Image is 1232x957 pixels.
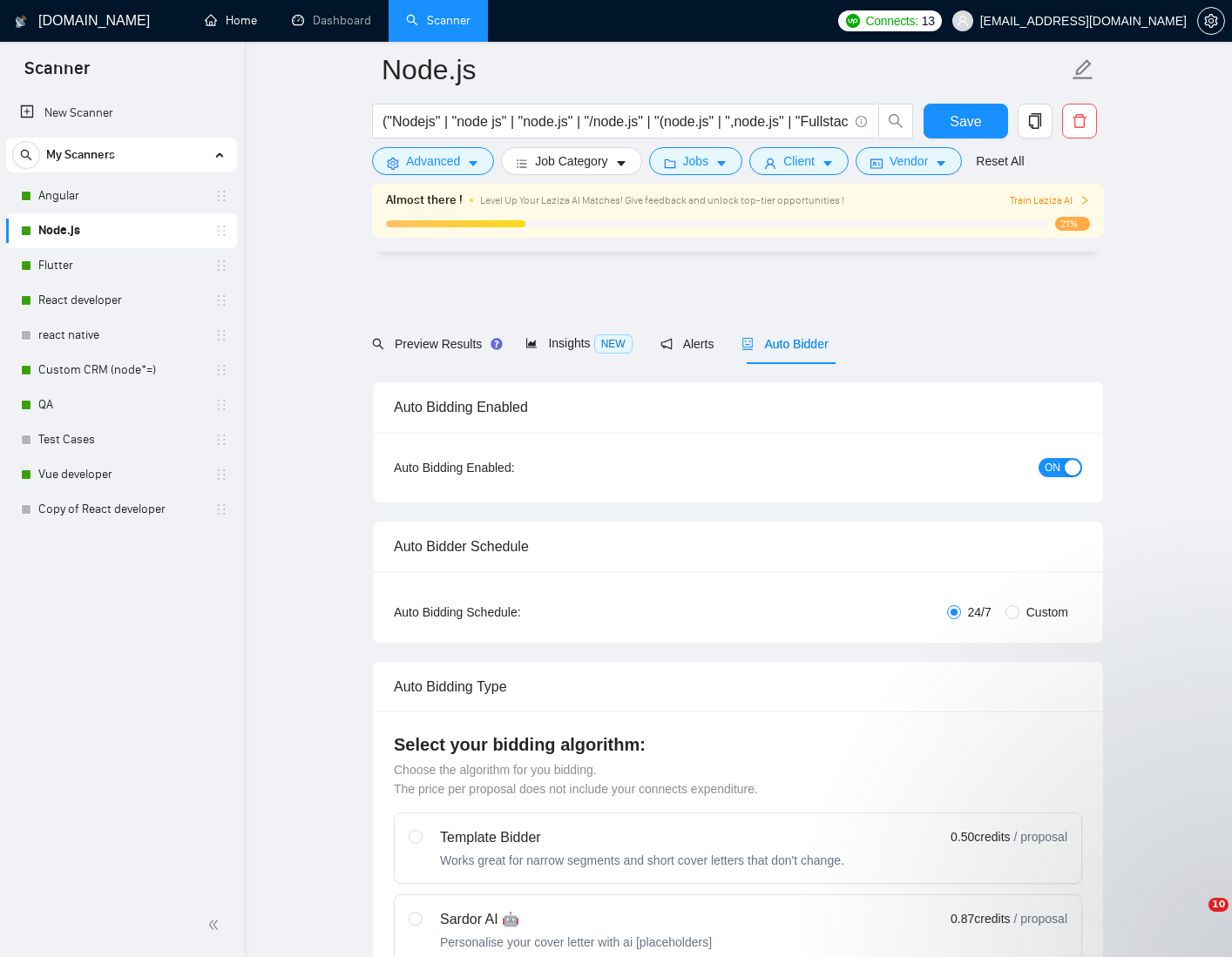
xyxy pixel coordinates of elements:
[38,318,204,353] a: react native
[935,157,947,170] span: caret-down
[214,189,228,203] span: holder
[664,157,676,170] span: folder
[38,283,204,318] a: React developer
[38,388,204,422] a: QA
[394,522,1082,571] div: Auto Bidder Schedule
[1014,910,1067,927] span: / proposal
[783,152,815,171] span: Client
[879,113,912,129] span: search
[440,852,844,869] div: Works great for narrow segments and short cover letters that don't change.
[741,337,828,351] span: Auto Bidder
[406,152,460,171] span: Advanced
[372,337,498,351] span: Preview Results
[6,138,237,527] li: My Scanners
[1045,458,1060,477] span: ON
[214,363,228,377] span: holder
[394,763,758,796] span: Choose the algorithm for you bidding. The price per proposal does not include your connects expen...
[856,147,962,175] button: idcardVendorcaret-down
[382,48,1068,91] input: Scanner name...
[870,157,883,170] span: idcard
[394,458,623,477] div: Auto Bidding Enabled:
[715,157,728,170] span: caret-down
[10,56,104,92] span: Scanner
[660,338,673,350] span: notification
[1198,14,1224,28] span: setting
[20,96,223,131] a: New Scanner
[38,422,204,457] a: Test Cases
[205,13,257,28] a: homeHome
[764,157,776,170] span: user
[741,338,754,350] span: robot
[394,382,1082,432] div: Auto Bidding Enabled
[214,224,228,238] span: holder
[1010,192,1090,209] button: Train Laziza AI
[922,11,935,30] span: 13
[924,104,1008,138] button: Save
[480,194,844,206] span: Level Up Your Laziza AI Matches! Give feedback and unlock top-tier opportunities !
[214,328,228,342] span: holder
[46,138,115,172] span: My Scanners
[38,179,204,213] a: Angular
[12,141,40,169] button: search
[649,147,743,175] button: folderJobscaret-down
[525,336,632,350] span: Insights
[214,259,228,273] span: holder
[38,213,204,248] a: Node.js
[615,157,627,170] span: caret-down
[1208,898,1229,912] span: 10
[1072,58,1094,81] span: edit
[951,909,1010,928] span: 0.87 credits
[961,603,998,622] span: 24/7
[856,116,867,127] span: info-circle
[890,152,928,171] span: Vendor
[214,398,228,412] span: holder
[406,13,470,28] a: searchScanner
[13,149,39,161] span: search
[38,492,204,527] a: Copy of React developer
[1019,603,1075,622] span: Custom
[1080,195,1090,206] span: right
[822,157,834,170] span: caret-down
[516,157,528,170] span: bars
[6,96,237,131] li: New Scanner
[535,152,607,171] span: Job Category
[1062,104,1097,138] button: delete
[214,468,228,482] span: holder
[38,248,204,283] a: Flutter
[207,916,225,933] span: double-left
[1197,14,1225,28] a: setting
[214,502,228,516] span: holder
[394,662,1082,711] div: Auto Bidding Type
[382,111,848,132] input: Search Freelance Jobs...
[467,157,479,170] span: caret-down
[394,732,1082,757] h4: Select your bidding algorithm:
[957,15,969,27] span: user
[440,827,844,848] div: Template Bidder
[489,336,504,352] div: Tooltip anchor
[501,147,641,175] button: barsJob Categorycaret-down
[594,334,633,354] span: NEW
[1197,7,1225,35] button: setting
[976,152,1024,171] a: Reset All
[950,111,981,132] span: Save
[372,338,384,350] span: search
[38,457,204,492] a: Vue developer
[525,337,538,349] span: area-chart
[749,147,849,175] button: userClientcaret-down
[660,337,714,351] span: Alerts
[15,8,27,36] img: logo
[387,157,399,170] span: setting
[1018,104,1053,138] button: copy
[440,933,712,951] div: Personalise your cover letter with ai [placeholders]
[846,14,860,28] img: upwork-logo.png
[38,353,204,388] a: Custom CRM (node*=)
[1063,113,1096,129] span: delete
[394,603,623,622] div: Auto Bidding Schedule:
[683,152,709,171] span: Jobs
[865,11,917,30] span: Connects:
[214,433,228,447] span: holder
[214,293,228,307] span: holder
[292,13,371,28] a: dashboardDashboard
[1173,898,1215,940] iframe: Intercom live chat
